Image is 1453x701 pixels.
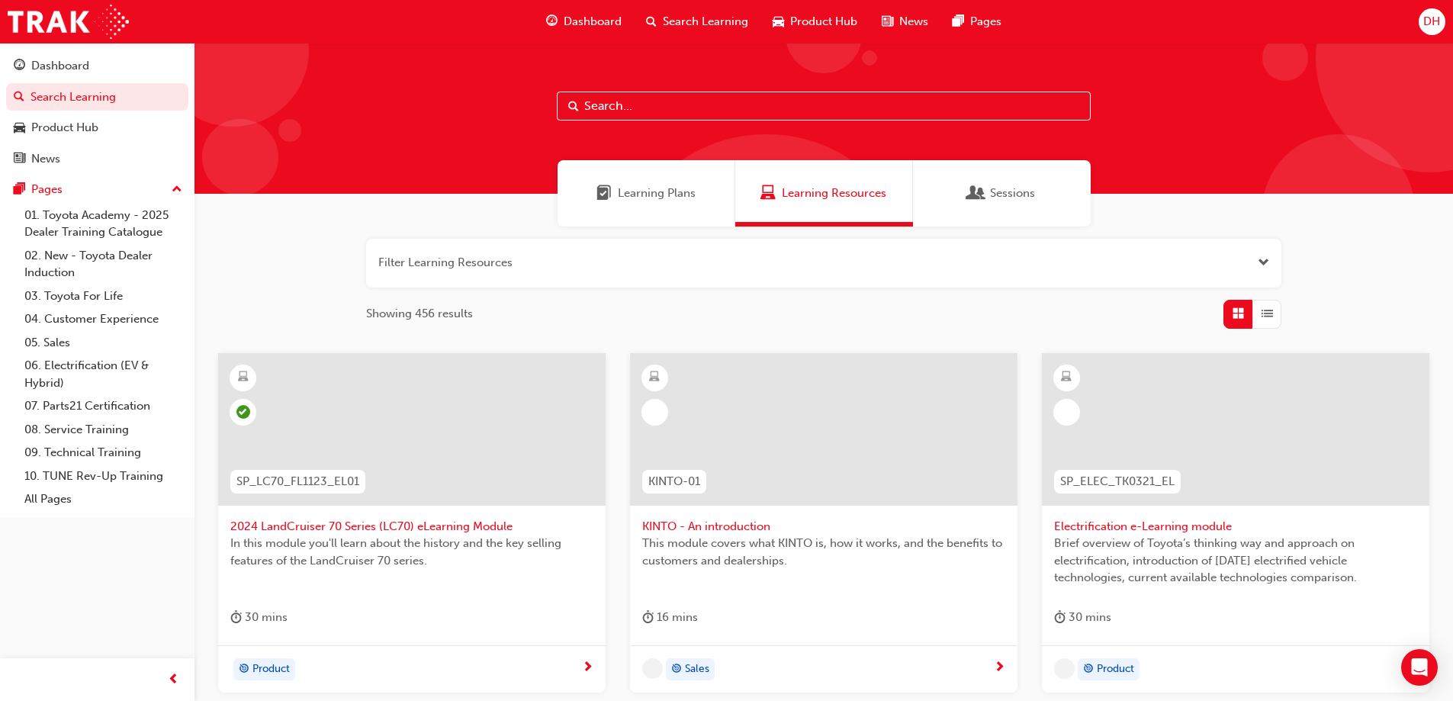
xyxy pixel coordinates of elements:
a: SessionsSessions [913,160,1091,227]
span: Product [1097,661,1134,678]
span: learningResourceType_ELEARNING-icon [1061,368,1072,387]
span: Sessions [990,185,1035,202]
a: 03. Toyota For Life [18,285,188,308]
div: Open Intercom Messenger [1401,649,1438,686]
span: Electrification e-Learning module [1054,518,1417,535]
span: Learning Resources [760,185,776,202]
button: Open the filter [1258,254,1269,272]
button: DH [1419,8,1445,35]
span: pages-icon [14,183,25,197]
span: Dashboard [564,13,622,31]
a: 08. Service Training [18,418,188,442]
a: 01. Toyota Academy - 2025 Dealer Training Catalogue [18,204,188,244]
span: Pages [970,13,1001,31]
span: Search Learning [663,13,748,31]
span: Learning Plans [596,185,612,202]
span: In this module you'll learn about the history and the key selling features of the LandCruiser 70 ... [230,535,593,569]
span: learningResourceType_ELEARNING-icon [238,368,249,387]
button: Pages [6,175,188,204]
a: 02. New - Toyota Dealer Induction [18,244,188,285]
span: List [1262,305,1273,323]
button: DashboardSearch LearningProduct HubNews [6,49,188,175]
a: KINTO-01KINTO - An introductionThis module covers what KINTO is, how it works, and the benefits t... [630,353,1017,693]
a: Product Hub [6,114,188,142]
span: Sessions [969,185,984,202]
div: Product Hub [31,119,98,137]
span: car-icon [14,121,25,135]
img: Trak [8,5,129,39]
span: KINTO-01 [648,473,700,490]
div: 30 mins [230,608,288,627]
a: pages-iconPages [940,6,1014,37]
span: Product [252,661,290,678]
a: Learning ResourcesLearning Resources [735,160,913,227]
a: Dashboard [6,52,188,80]
div: News [31,150,60,168]
span: SP_LC70_FL1123_EL01 [236,473,359,490]
span: pages-icon [953,12,964,31]
span: next-icon [582,661,593,675]
span: duration-icon [1054,608,1066,627]
a: car-iconProduct Hub [760,6,870,37]
span: duration-icon [230,608,242,627]
span: SP_ELEC_TK0321_EL [1060,473,1175,490]
a: Search Learning [6,83,188,111]
span: prev-icon [168,670,179,690]
span: search-icon [14,91,24,105]
span: DH [1423,13,1440,31]
span: Showing 456 results [366,305,473,323]
span: news-icon [882,12,893,31]
span: up-icon [172,180,182,200]
span: search-icon [646,12,657,31]
span: 2024 LandCruiser 70 Series (LC70) eLearning Module [230,518,593,535]
div: Pages [31,181,63,198]
a: Learning PlansLearning Plans [558,160,735,227]
span: guage-icon [546,12,558,31]
span: Brief overview of Toyota’s thinking way and approach on electrification, introduction of [DATE] e... [1054,535,1417,587]
a: guage-iconDashboard [534,6,634,37]
span: Search [568,98,579,115]
a: news-iconNews [870,6,940,37]
a: SP_LC70_FL1123_EL012024 LandCruiser 70 Series (LC70) eLearning ModuleIn this module you'll learn ... [218,353,606,693]
a: SP_ELEC_TK0321_ELElectrification e-Learning moduleBrief overview of Toyota’s thinking way and app... [1042,353,1429,693]
span: News [899,13,928,31]
div: 16 mins [642,608,698,627]
a: All Pages [18,487,188,511]
a: 04. Customer Experience [18,307,188,331]
span: target-icon [671,660,682,680]
div: Dashboard [31,57,89,75]
div: 30 mins [1054,608,1111,627]
input: Search... [557,92,1091,121]
a: 07. Parts21 Certification [18,394,188,418]
span: learningRecordVerb_PASS-icon [236,405,250,419]
span: This module covers what KINTO is, how it works, and the benefits to customers and dealerships. [642,535,1005,569]
span: car-icon [773,12,784,31]
a: 10. TUNE Rev-Up Training [18,465,188,488]
span: guage-icon [14,59,25,73]
span: KINTO - An introduction [642,518,1005,535]
span: duration-icon [642,608,654,627]
a: News [6,145,188,173]
span: Grid [1233,305,1244,323]
span: Product Hub [790,13,857,31]
span: target-icon [1083,660,1094,680]
a: search-iconSearch Learning [634,6,760,37]
a: 05. Sales [18,331,188,355]
span: learningResourceType_ELEARNING-icon [649,368,660,387]
span: target-icon [239,660,249,680]
a: 09. Technical Training [18,441,188,465]
span: Learning Plans [618,185,696,202]
a: 06. Electrification (EV & Hybrid) [18,354,188,394]
span: news-icon [14,153,25,166]
span: Learning Resources [782,185,886,202]
span: next-icon [994,661,1005,675]
span: Sales [685,661,709,678]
